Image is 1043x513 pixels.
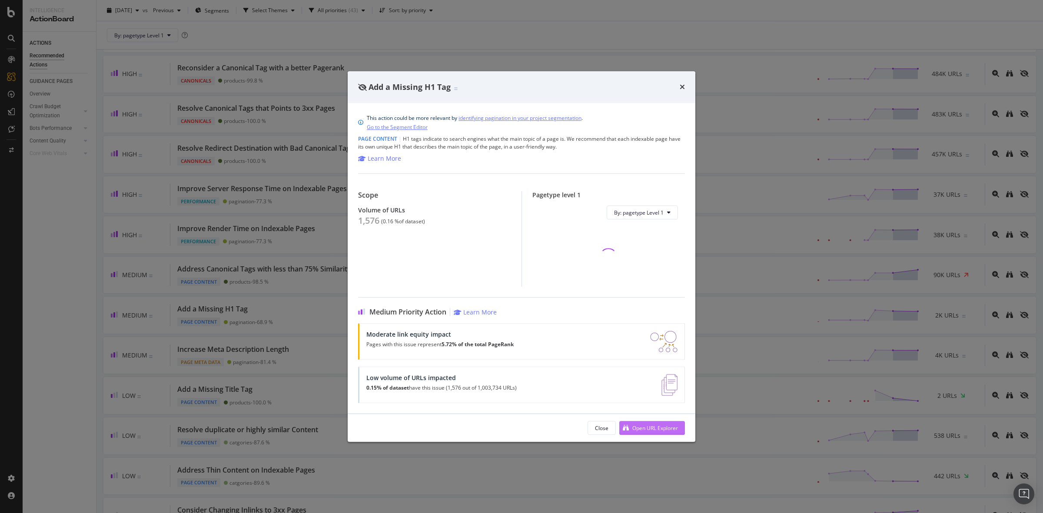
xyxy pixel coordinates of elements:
[358,113,685,132] div: info banner
[367,122,428,132] a: Go to the Segment Editor
[458,113,581,122] a: identifying pagination in your project segmentation
[595,424,608,432] div: Close
[650,331,678,352] img: DDxVyA23.png
[399,135,402,142] span: |
[607,205,678,219] button: By: pagetype Level 1
[369,82,451,92] span: Add a Missing H1 Tag
[358,215,379,226] div: 1,576
[358,135,685,151] div: H1 tags indicate to search engines what the main topic of a page is. We recommend that each index...
[366,385,517,391] p: have this issue (1,576 out of 1,003,734 URLs)
[632,424,678,432] div: Open URL Explorer
[366,331,514,338] div: Moderate link equity impact
[381,218,425,225] div: ( 0.16 % of dataset )
[366,374,517,381] div: Low volume of URLs impacted
[358,191,511,199] div: Scope
[369,308,446,316] span: Medium Priority Action
[367,113,583,132] div: This action could be more relevant by .
[661,374,678,396] img: e5DMFwAAAABJRU5ErkJggg==
[588,421,616,435] button: Close
[368,154,401,163] div: Learn More
[463,308,497,316] div: Learn More
[614,209,664,216] span: By: pagetype Level 1
[532,191,685,199] div: Pagetype level 1
[454,308,497,316] a: Learn More
[680,82,685,93] div: times
[348,71,695,442] div: modal
[619,421,685,435] button: Open URL Explorer
[442,341,514,348] strong: 5.72% of the total PageRank
[366,341,514,348] p: Pages with this issue represent
[454,87,458,90] img: Equal
[358,135,397,142] span: Page Content
[358,84,367,91] div: eye-slash
[358,154,401,163] a: Learn More
[366,384,409,391] strong: 0.15% of dataset
[358,206,511,214] div: Volume of URLs
[1013,483,1034,504] div: Open Intercom Messenger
